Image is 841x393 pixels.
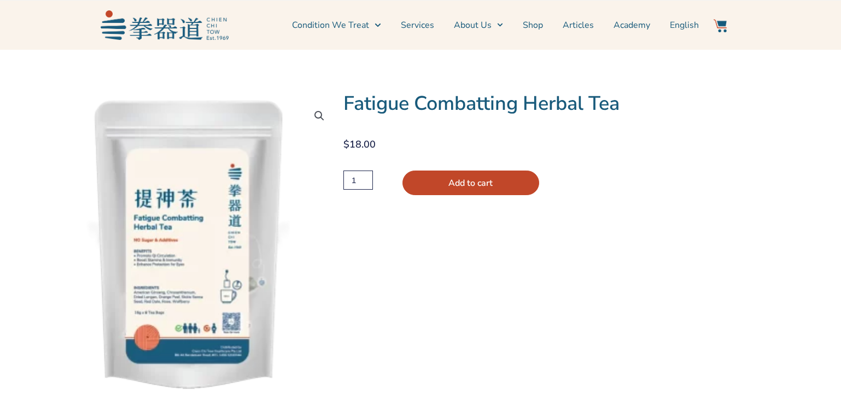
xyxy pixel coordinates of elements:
a: View full-screen image gallery [309,106,329,126]
a: About Us [454,11,503,39]
bdi: 18.00 [343,138,376,151]
a: Condition We Treat [292,11,381,39]
nav: Menu [234,11,699,39]
button: Add to cart [402,171,539,195]
a: Academy [614,11,650,39]
img: Website Icon-03 [714,19,727,32]
a: Services [401,11,434,39]
a: Articles [563,11,594,39]
h1: Fatigue Combatting Herbal Tea [343,92,730,116]
a: English [670,11,699,39]
input: Product quantity [343,171,373,190]
span: English [670,19,699,32]
span: $ [343,138,349,151]
a: Shop [523,11,543,39]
